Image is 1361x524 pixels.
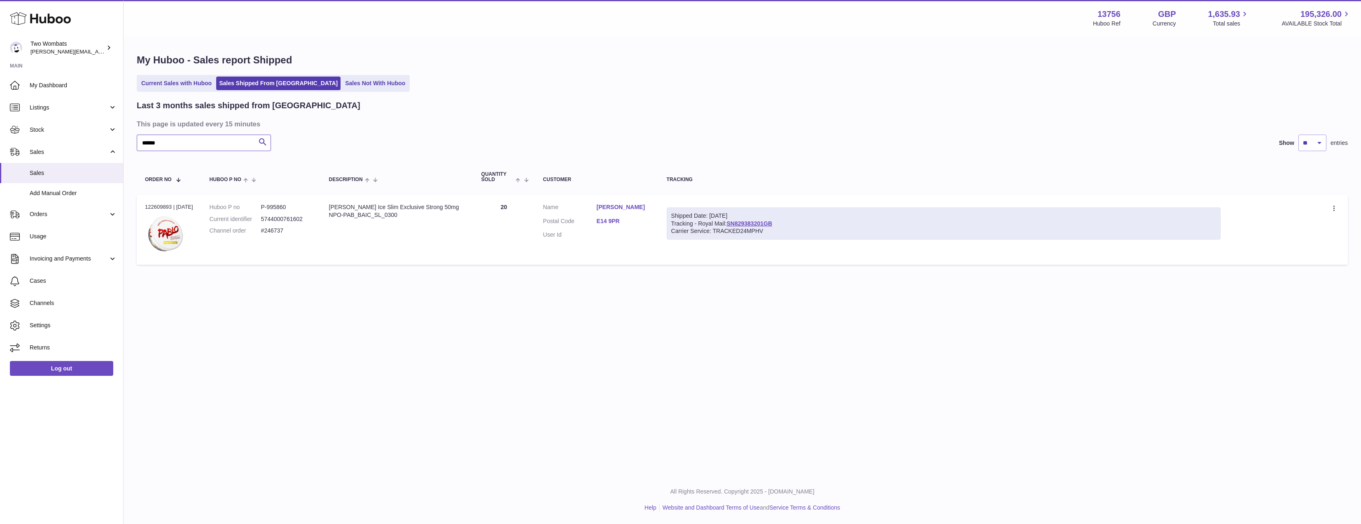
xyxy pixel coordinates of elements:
[137,100,360,111] h2: Last 3 months sales shipped from [GEOGRAPHIC_DATA]
[30,126,108,134] span: Stock
[481,172,514,182] span: Quantity Sold
[30,344,117,352] span: Returns
[597,217,650,225] a: E14 9PR
[1093,20,1121,28] div: Huboo Ref
[644,504,656,511] a: Help
[261,215,313,223] dd: 5744000761602
[30,148,108,156] span: Sales
[1282,9,1351,28] a: 195,326.00 AVAILABLE Stock Total
[30,299,117,307] span: Channels
[137,54,1348,67] h1: My Huboo - Sales report Shipped
[210,227,261,235] dt: Channel order
[1153,20,1176,28] div: Currency
[210,177,241,182] span: Huboo P no
[1208,9,1250,28] a: 1,635.93 Total sales
[30,189,117,197] span: Add Manual Order
[726,220,772,227] a: SN829383201GB
[1282,20,1351,28] span: AVAILABLE Stock Total
[30,48,165,55] span: [PERSON_NAME][EMAIL_ADDRESS][DOMAIN_NAME]
[145,177,172,182] span: Order No
[329,177,363,182] span: Description
[769,504,840,511] a: Service Terms & Conditions
[145,203,193,211] div: 122609893 | [DATE]
[30,255,108,263] span: Invoicing and Payments
[597,203,650,211] a: [PERSON_NAME]
[216,77,341,90] a: Sales Shipped From [GEOGRAPHIC_DATA]
[261,203,313,211] dd: P-995860
[30,40,105,56] div: Two Wombats
[138,77,215,90] a: Current Sales with Huboo
[543,203,597,213] dt: Name
[1097,9,1121,20] strong: 13756
[543,217,597,227] dt: Postal Code
[660,504,840,512] li: and
[137,119,1346,128] h3: This page is updated every 15 minutes
[130,488,1354,496] p: All Rights Reserved. Copyright 2025 - [DOMAIN_NAME]
[145,213,186,254] img: Pablo_Exclusive_Banana_Ice_Slim_Strong_50mg_Nicotine_Pouches-5744000761602.webp
[1213,20,1249,28] span: Total sales
[1279,139,1294,147] label: Show
[30,82,117,89] span: My Dashboard
[30,321,117,329] span: Settings
[667,177,1221,182] div: Tracking
[30,210,108,218] span: Orders
[473,195,535,265] td: 20
[342,77,408,90] a: Sales Not With Huboo
[671,212,1216,220] div: Shipped Date: [DATE]
[543,231,597,239] dt: User Id
[671,227,1216,235] div: Carrier Service: TRACKED24MPHV
[210,215,261,223] dt: Current identifier
[10,42,22,54] img: alan@twowombats.com
[210,203,261,211] dt: Huboo P no
[1300,9,1342,20] span: 195,326.00
[10,361,113,376] a: Log out
[30,169,117,177] span: Sales
[329,203,465,219] div: [PERSON_NAME] Ice Slim Exclusive Strong 50mg NPO-PAB_BAIC_SL_0300
[667,207,1221,240] div: Tracking - Royal Mail:
[30,233,117,240] span: Usage
[1208,9,1240,20] span: 1,635.93
[261,227,313,235] dd: #246737
[30,277,117,285] span: Cases
[663,504,760,511] a: Website and Dashboard Terms of Use
[30,104,108,112] span: Listings
[543,177,650,182] div: Customer
[1158,9,1176,20] strong: GBP
[1331,139,1348,147] span: entries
